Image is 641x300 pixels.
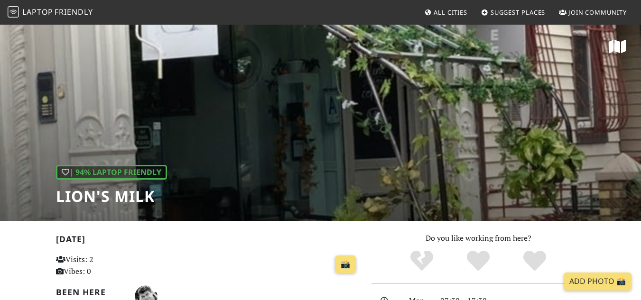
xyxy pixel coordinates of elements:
div: | 94% Laptop Friendly [56,165,167,180]
span: Suggest Places [491,8,546,17]
a: LaptopFriendly LaptopFriendly [8,4,93,21]
div: Yes [450,249,507,273]
a: All Cities [420,4,471,21]
h2: Been here [56,287,123,297]
div: Definitely! [506,249,563,273]
a: Add Photo 📸 [564,273,632,291]
a: Suggest Places [477,4,549,21]
img: LaptopFriendly [8,6,19,18]
span: Join Community [568,8,627,17]
div: No [394,249,450,273]
h1: Lion's Milk [56,187,167,205]
p: Visits: 2 Vibes: 0 [56,254,150,278]
p: Do you like working from here? [372,232,585,245]
h2: [DATE] [56,234,360,248]
span: All Cities [434,8,467,17]
span: Friendly [55,7,93,17]
a: 📸 [335,255,356,273]
span: Laptop [22,7,53,17]
a: Join Community [555,4,631,21]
